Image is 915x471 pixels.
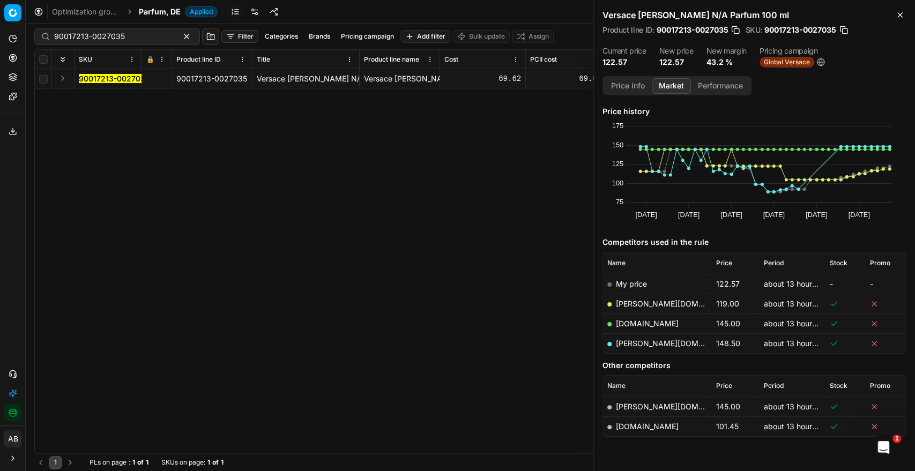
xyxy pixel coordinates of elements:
dd: 43.2 % [706,57,747,68]
span: SKU : [745,26,762,34]
a: [PERSON_NAME][DOMAIN_NAME] [616,299,740,308]
text: [DATE] [678,211,700,219]
span: about 13 hours ago [764,339,831,348]
span: Price [716,259,732,267]
button: Filter [221,30,258,43]
strong: of [137,458,144,467]
button: 1 [49,456,62,469]
span: about 13 hours ago [764,279,831,288]
span: about 13 hours ago [764,422,831,431]
span: PLs on page [90,458,127,467]
span: AB [5,431,21,447]
text: [DATE] [806,211,827,219]
button: Categories [261,30,302,43]
text: [DATE] [635,211,657,219]
span: 101.45 [716,422,738,431]
span: 148.50 [716,339,740,348]
button: Add filter [400,30,450,43]
div: 69.62 [444,73,521,84]
text: [DATE] [763,211,785,219]
text: 75 [616,198,623,206]
span: Name [607,259,626,267]
text: 100 [612,179,623,187]
dt: New price [659,47,693,55]
button: Bulk update [452,30,510,43]
span: about 13 hours ago [764,319,831,328]
td: - [825,274,866,294]
button: Performance [691,78,750,94]
strong: 1 [146,458,148,467]
strong: 1 [221,458,224,467]
button: Brands [304,30,334,43]
span: Applied [185,6,218,17]
dd: 122.57 [602,57,646,68]
span: My price [616,279,647,288]
input: Search by SKU or title [54,31,172,42]
span: Price [716,382,732,390]
span: 122.57 [716,279,739,288]
span: Global Versace [760,57,814,68]
span: Product line ID [176,55,221,64]
button: Go to previous page [34,456,47,469]
dt: New margin [706,47,747,55]
a: [PERSON_NAME][DOMAIN_NAME] [616,339,740,348]
span: 119.00 [716,299,739,308]
span: 1 [892,435,901,443]
a: [DOMAIN_NAME] [616,319,679,328]
dd: 122.57 [659,57,693,68]
a: [DOMAIN_NAME] [616,422,679,431]
nav: breadcrumb [52,6,218,17]
button: Price info [604,78,652,94]
text: [DATE] [848,211,869,219]
button: Expand [56,72,69,85]
span: Promo [870,259,890,267]
td: - [866,274,906,294]
dt: Current price [602,47,646,55]
span: Stock [830,382,847,390]
strong: 1 [132,458,135,467]
strong: of [212,458,219,467]
nav: pagination [34,456,77,469]
h5: Competitors used in the rule [602,237,906,248]
text: 150 [612,141,623,149]
iframe: Intercom live chat [871,435,896,460]
span: 🔒 [146,55,154,64]
div: Versace [PERSON_NAME] N/A Parfum 100 ml [364,73,435,84]
a: [PERSON_NAME][DOMAIN_NAME] [616,402,740,411]
span: Versace [PERSON_NAME] N/A Parfum 100 ml [257,74,418,83]
span: Cost [444,55,458,64]
span: about 13 hours ago [764,299,831,308]
button: Assign [512,30,554,43]
strong: 1 [207,458,210,467]
text: [DATE] [720,211,742,219]
span: SKU [79,55,92,64]
span: Parfum, DE [139,6,181,17]
div: 90017213-0027035 [176,73,248,84]
div: : [90,458,148,467]
dt: Pricing campaign [760,47,825,55]
span: Product line name [364,55,419,64]
button: Go to next page [64,456,77,469]
h2: Versace [PERSON_NAME] N/A Parfum 100 ml [602,9,906,21]
span: Title [257,55,270,64]
button: 90017213-0027035 [79,73,150,84]
span: Product line ID : [602,26,654,34]
span: Promo [870,382,890,390]
span: Period [764,259,784,267]
div: 69.62 [530,73,601,84]
span: Period [764,382,784,390]
h5: Price history [602,106,906,117]
a: Optimization groups [52,6,121,17]
button: Expand all [56,53,69,66]
text: 125 [612,160,623,168]
mark: 90017213-0027035 [79,74,150,83]
span: 90017213-0027035 [656,25,728,35]
button: AB [4,430,21,447]
span: Parfum, DEApplied [139,6,218,17]
span: Stock [830,259,847,267]
span: PCII cost [530,55,557,64]
button: Pricing campaign [337,30,398,43]
span: 90017213-0027035 [764,25,836,35]
span: about 13 hours ago [764,402,831,411]
span: SKUs on page : [161,458,205,467]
